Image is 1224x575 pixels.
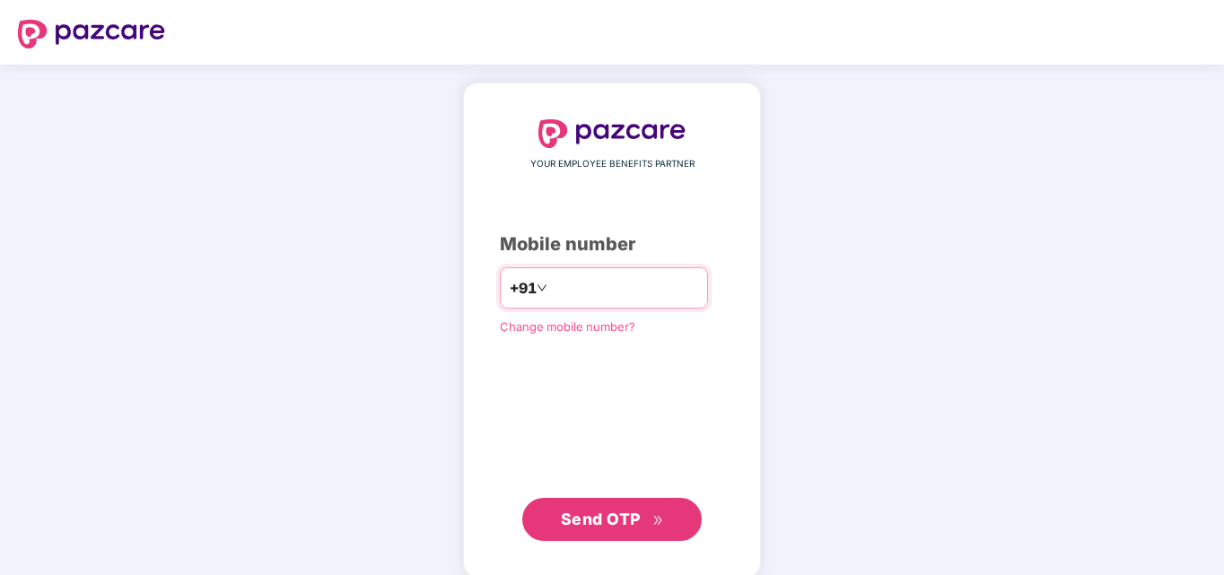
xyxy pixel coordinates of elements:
[538,119,686,148] img: logo
[500,319,635,334] a: Change mobile number?
[510,277,537,300] span: +91
[561,510,641,528] span: Send OTP
[500,231,724,258] div: Mobile number
[652,515,664,527] span: double-right
[522,498,702,541] button: Send OTPdouble-right
[18,20,165,48] img: logo
[530,157,695,171] span: YOUR EMPLOYEE BENEFITS PARTNER
[537,283,547,293] span: down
